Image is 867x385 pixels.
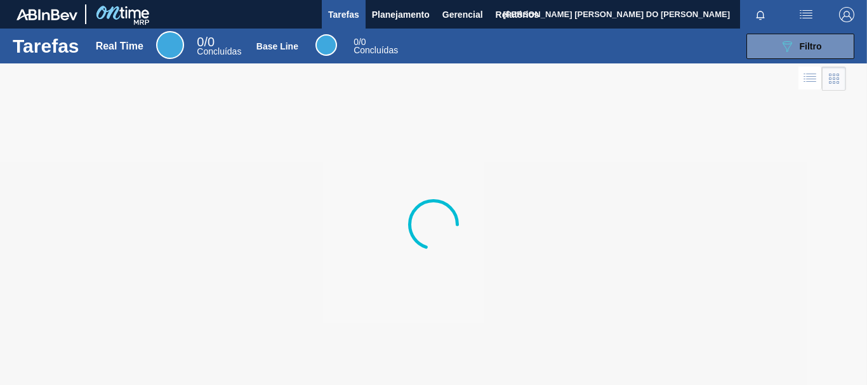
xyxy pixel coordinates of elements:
[372,7,430,22] span: Planejamento
[96,41,143,52] div: Real Time
[197,46,241,56] span: Concluídas
[798,7,814,22] img: userActions
[256,41,298,51] div: Base Line
[740,6,781,23] button: Notificações
[197,35,215,49] span: / 0
[839,7,854,22] img: Logout
[496,7,539,22] span: Relatórios
[17,9,77,20] img: TNhmsLtSVTkK8tSr43FrP2fwEKptu5GPRR3wAAAABJRU5ErkJggg==
[746,34,854,59] button: Filtro
[197,37,241,56] div: Real Time
[354,37,359,47] span: 0
[315,34,337,56] div: Base Line
[354,38,398,55] div: Base Line
[442,7,483,22] span: Gerencial
[328,7,359,22] span: Tarefas
[800,41,822,51] span: Filtro
[13,39,79,53] h1: Tarefas
[156,31,184,59] div: Real Time
[354,37,366,47] span: / 0
[354,45,398,55] span: Concluídas
[197,35,204,49] span: 0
